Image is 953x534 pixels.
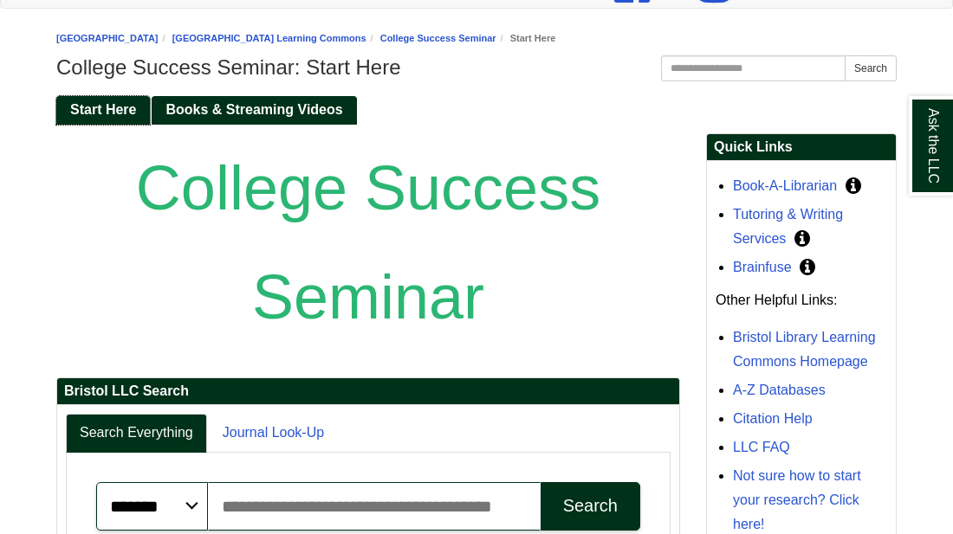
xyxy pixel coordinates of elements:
li: Start Here [496,30,556,47]
a: [GEOGRAPHIC_DATA] Learning Commons [172,33,366,43]
span: Start Here [70,102,136,117]
a: Search Everything [66,414,207,453]
h2: Bristol LLC Search [57,378,679,405]
a: Tutoring & Writing Services [733,207,843,246]
a: Book-A-Librarian [733,178,837,193]
a: Start Here [56,96,150,125]
h2: Quick Links [707,134,896,161]
a: Brainfuse [733,260,792,274]
a: [GEOGRAPHIC_DATA] [56,33,159,43]
a: Not sure how to start your research? Click here! [733,468,861,531]
nav: breadcrumb [56,30,897,47]
a: Citation Help [733,411,813,426]
a: Bristol Library Learning Commons Homepage [733,330,876,369]
div: Guide Pages [56,94,897,124]
span: College Success Seminar [136,153,600,331]
h1: College Success Seminar: Start Here [56,55,897,80]
span: Books & Streaming Videos [165,102,342,117]
a: Journal Look-Up [209,414,338,453]
button: Search [845,55,897,81]
button: Search [541,482,640,531]
a: College Success Seminar [380,33,496,43]
a: Books & Streaming Videos [152,96,356,125]
a: A-Z Databases [733,383,826,397]
a: LLC FAQ [733,440,790,454]
p: Other Helpful Links: [716,288,887,312]
div: Search [563,496,618,516]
